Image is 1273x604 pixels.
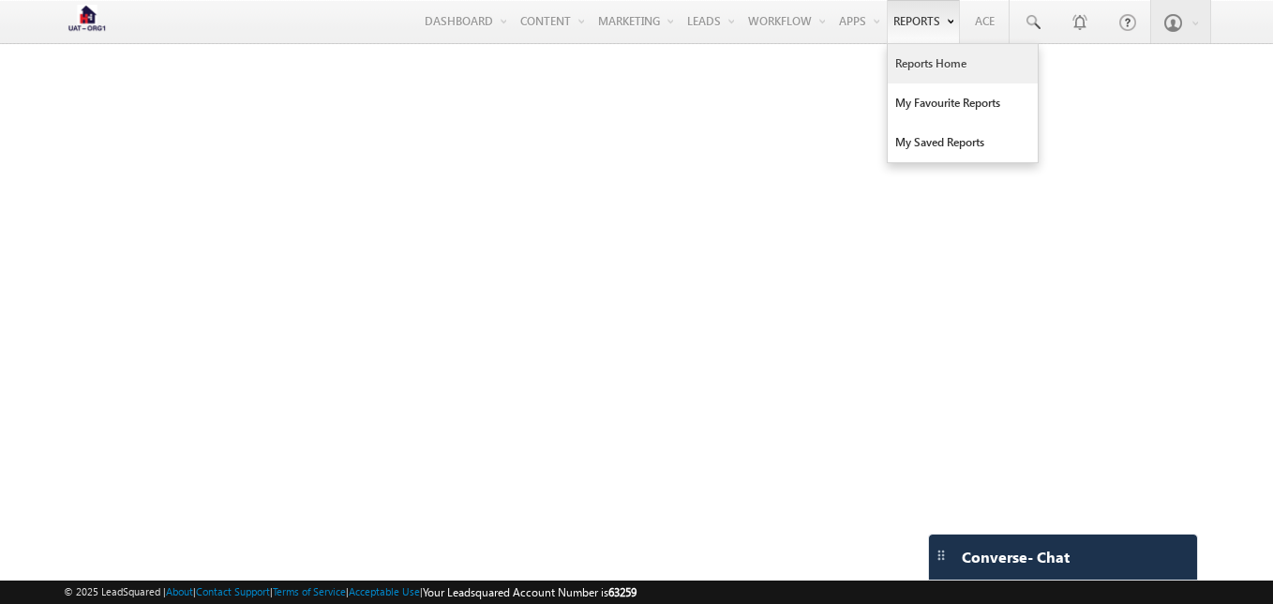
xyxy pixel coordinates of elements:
[934,548,949,563] img: carter-drag
[273,585,346,597] a: Terms of Service
[962,549,1070,566] span: Converse - Chat
[888,83,1038,123] a: My Favourite Reports
[608,585,636,599] span: 63259
[64,5,111,38] img: Custom Logo
[423,585,636,599] span: Your Leadsquared Account Number is
[166,585,193,597] a: About
[196,585,270,597] a: Contact Support
[888,44,1038,83] a: Reports Home
[888,123,1038,162] a: My Saved Reports
[64,583,636,601] span: © 2025 LeadSquared | | | | |
[349,585,420,597] a: Acceptable Use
